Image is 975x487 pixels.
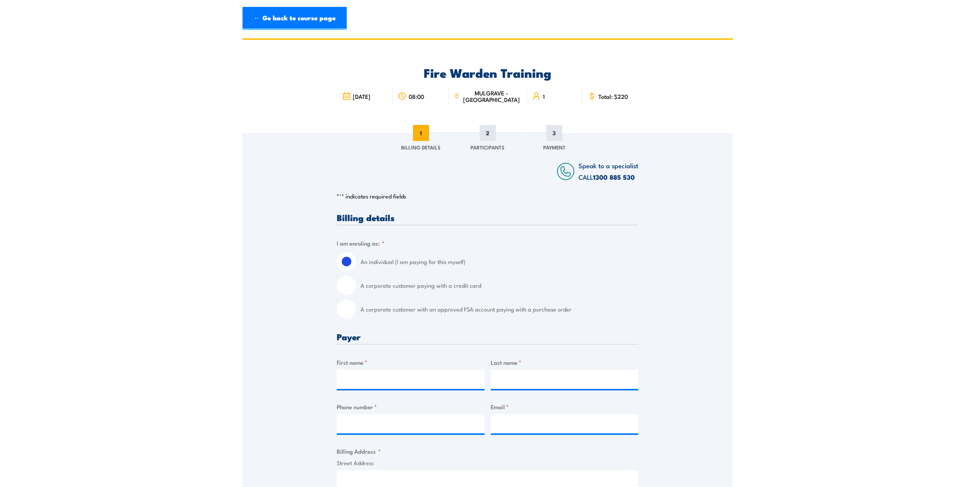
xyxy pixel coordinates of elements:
label: An individual (I am paying for this myself) [361,252,638,271]
label: Email [491,402,639,411]
legend: Billing Address [337,447,381,456]
p: " " indicates required fields [337,192,638,200]
span: MULGRAVE - [GEOGRAPHIC_DATA] [462,90,521,103]
span: Participants [470,143,505,151]
span: 2 [480,125,496,141]
span: Speak to a specialist CALL [578,161,638,182]
label: Phone number [337,402,485,411]
a: 1300 885 530 [593,172,635,182]
label: First name [337,358,485,367]
h3: Billing details [337,213,638,222]
legend: I am enroling as: [337,239,385,248]
a: ← Go back to course page [243,7,347,30]
span: Payment [543,143,565,151]
label: A corporate customer paying with a credit card [361,276,638,295]
span: 1 [543,93,545,100]
span: Total: $220 [598,93,628,100]
label: Last name [491,358,639,367]
span: [DATE] [353,93,370,100]
h3: Payer [337,332,638,341]
h2: Fire Warden Training [337,67,638,78]
span: 3 [546,125,562,141]
label: Street Address [337,459,638,467]
label: A corporate customer with an approved FSA account paying with a purchase order [361,300,638,319]
span: 08:00 [409,93,424,100]
span: 1 [413,125,429,141]
span: Billing Details [401,143,441,151]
